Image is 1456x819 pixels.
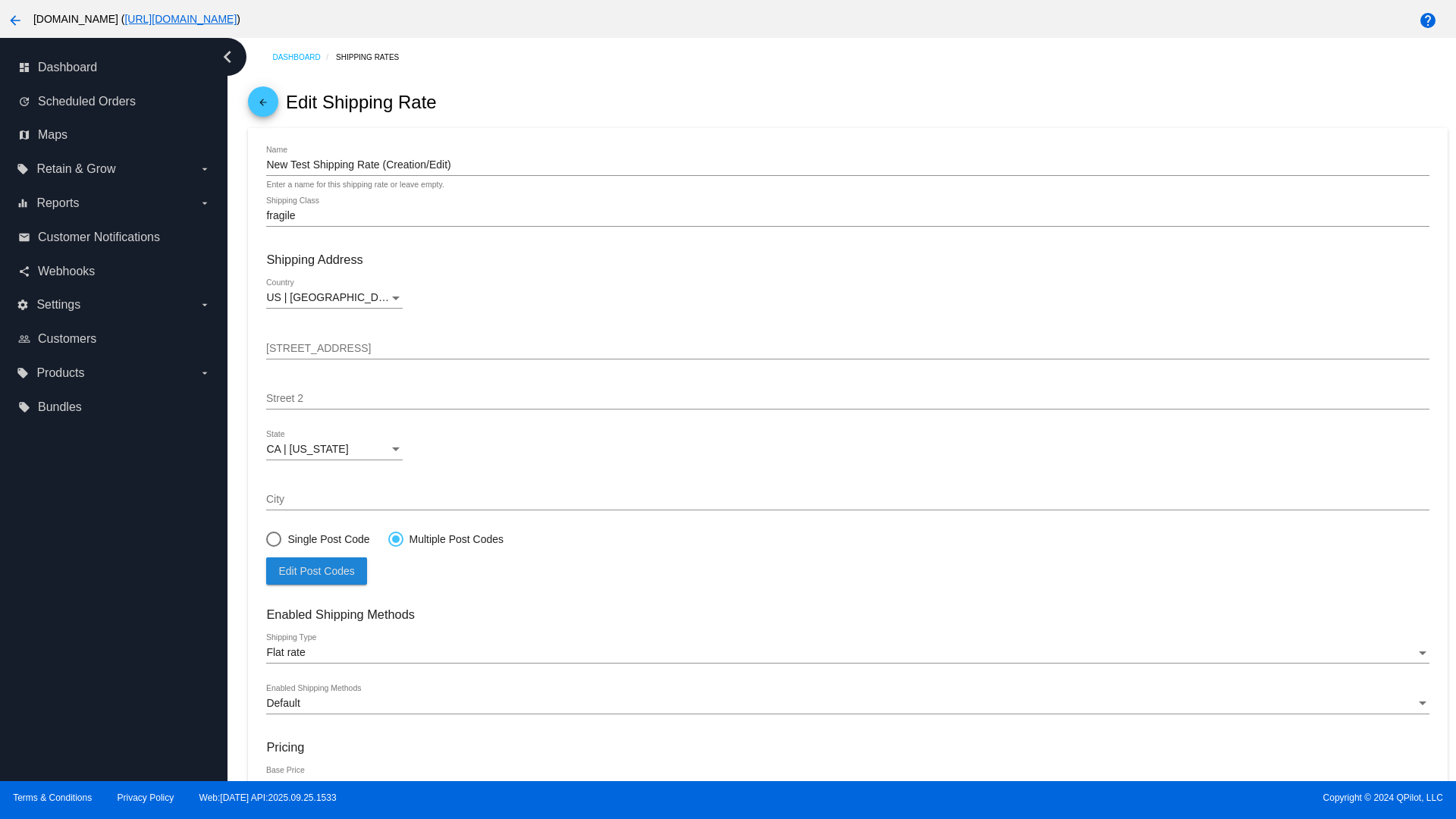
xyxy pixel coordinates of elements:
[266,159,1429,171] input: Name
[1419,11,1437,30] mat-icon: help
[36,366,84,380] span: Products
[18,55,211,80] a: dashboard Dashboard
[18,259,211,284] a: share Webhooks
[18,395,211,419] a: local_offer Bundles
[266,210,1429,222] input: Shipping Class
[38,95,136,108] span: Scheduled Orders
[118,792,174,803] a: Privacy Policy
[17,163,29,175] i: local_offer
[278,565,354,577] span: Edit Post Codes
[199,367,211,379] i: arrow_drop_down
[199,299,211,311] i: arrow_drop_down
[266,292,403,304] mat-select: Country
[18,401,30,413] i: local_offer
[336,45,413,69] a: Shipping Rates
[18,61,30,74] i: dashboard
[13,792,92,803] a: Terms & Conditions
[18,225,211,249] a: email Customer Notifications
[266,343,1429,355] input: Street 1
[266,253,1429,267] h3: Shipping Address
[199,163,211,175] i: arrow_drop_down
[18,333,30,345] i: people_outline
[266,443,348,455] span: CA | [US_STATE]
[18,123,211,147] a: map Maps
[33,13,240,25] span: [DOMAIN_NAME] ( )
[266,607,1429,622] h3: Enabled Shipping Methods
[266,740,1429,755] h3: Pricing
[38,332,96,346] span: Customers
[18,265,30,278] i: share
[286,92,437,113] h2: Edit Shipping Rate
[266,780,1429,792] input: Base Price
[266,494,1429,506] input: City
[38,231,160,244] span: Customer Notifications
[38,61,97,74] span: Dashboard
[254,97,272,115] mat-icon: arrow_back
[38,265,95,278] span: Webhooks
[124,13,237,25] a: [URL][DOMAIN_NAME]
[281,533,369,545] div: Single Post Code
[266,557,366,585] button: Edit Post Codes
[18,129,30,141] i: map
[741,792,1443,803] span: Copyright © 2024 QPilot, LLC
[38,128,67,142] span: Maps
[199,197,211,209] i: arrow_drop_down
[17,367,29,379] i: local_offer
[36,196,79,210] span: Reports
[266,647,1429,659] mat-select: Shipping Type
[266,393,1429,405] input: Street 2
[266,291,400,303] span: US | [GEOGRAPHIC_DATA]
[266,646,305,658] span: Flat rate
[36,162,115,176] span: Retain & Grow
[266,565,366,577] app-text-input-dialog: Post Codes List
[36,298,80,312] span: Settings
[38,400,82,414] span: Bundles
[266,180,444,190] div: Enter a name for this shipping rate or leave empty.
[266,697,300,709] span: Default
[18,89,211,114] a: update Scheduled Orders
[403,533,504,545] div: Multiple Post Codes
[6,11,24,30] mat-icon: arrow_back
[18,231,30,243] i: email
[18,96,30,108] i: update
[17,197,29,209] i: equalizer
[17,299,29,311] i: settings
[215,45,240,69] i: chevron_left
[266,698,1429,710] mat-select: Enabled Shipping Methods
[18,327,211,351] a: people_outline Customers
[199,792,337,803] a: Web:[DATE] API:2025.09.25.1533
[266,444,403,456] mat-select: State
[272,45,336,69] a: Dashboard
